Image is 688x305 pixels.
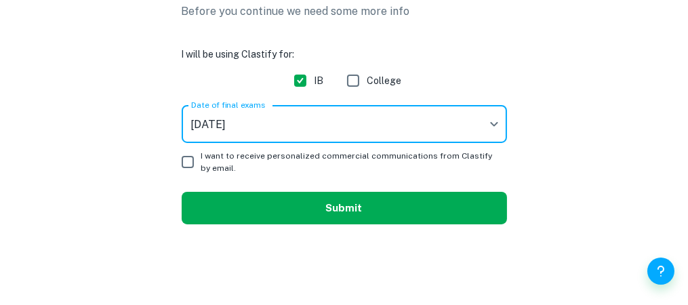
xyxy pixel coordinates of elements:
h6: I will be using Clastify for: [182,47,507,62]
div: [DATE] [182,105,507,143]
label: Date of final exams [191,99,265,110]
button: Submit [182,192,507,224]
span: IB [314,73,323,88]
button: Help and Feedback [647,258,674,285]
span: College [367,73,401,88]
p: Before you continue we need some more info [182,3,507,20]
span: I want to receive personalized commercial communications from Clastify by email. [201,150,496,174]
